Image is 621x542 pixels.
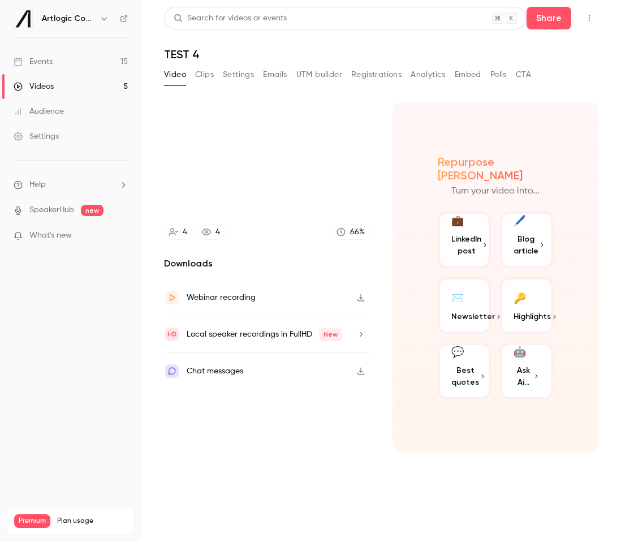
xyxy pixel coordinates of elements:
span: Blog article [514,233,538,257]
div: 🖊️ [514,213,526,229]
button: 🔑Highlights [500,277,553,334]
div: Events [14,56,53,67]
div: 4 [215,226,220,238]
button: 🤖Ask Ai... [500,343,553,399]
div: 💬 [451,345,464,360]
div: 4 [183,226,187,238]
button: Clips [195,66,214,84]
button: Top Bar Actions [580,9,598,27]
img: Artlogic Connect 2025 [14,10,32,28]
button: Embed [455,66,481,84]
h2: Repurpose [PERSON_NAME] [438,155,553,182]
a: 4 [197,225,225,240]
span: Highlights [514,311,551,322]
p: Turn your video into... [451,184,540,198]
div: Chat messages [187,364,243,378]
button: Emails [263,66,287,84]
button: 💼LinkedIn post [438,212,491,268]
button: 🖊️Blog article [500,212,553,268]
span: Plan usage [57,517,127,526]
a: SpeakerHub [29,204,74,216]
span: Help [29,179,46,191]
button: Registrations [351,66,402,84]
div: 🤖 [514,345,526,360]
button: Analytics [411,66,446,84]
a: 66% [331,225,370,240]
div: 🔑 [514,289,526,306]
span: What's new [29,230,72,242]
div: Search for videos or events [174,12,287,24]
div: Settings [14,131,59,142]
div: Webinar recording [187,291,256,304]
span: Newsletter [451,311,495,322]
div: ✉️ [451,289,464,306]
div: Audience [14,106,64,117]
button: Video [164,66,186,84]
h1: TEST 4 [164,48,598,61]
h2: Downloads [164,257,370,270]
div: 66 % [350,226,365,238]
button: Share [527,7,571,29]
span: new [81,205,103,216]
span: Ask Ai... [514,364,533,388]
button: ✉️Newsletter [438,277,491,334]
span: Premium [14,514,50,528]
button: 💬Best quotes [438,343,491,399]
button: CTA [516,66,531,84]
a: 4 [164,225,192,240]
div: 💼 [451,213,464,229]
span: Best quotes [451,364,479,388]
button: Settings [223,66,254,84]
span: LinkedIn post [451,233,481,257]
li: help-dropdown-opener [14,179,128,191]
div: Videos [14,81,54,92]
iframe: Noticeable Trigger [114,231,128,241]
h6: Artlogic Connect 2025 [42,13,95,24]
div: Local speaker recordings in FullHD [187,328,342,341]
span: New [319,328,342,341]
button: UTM builder [296,66,342,84]
button: Polls [490,66,507,84]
